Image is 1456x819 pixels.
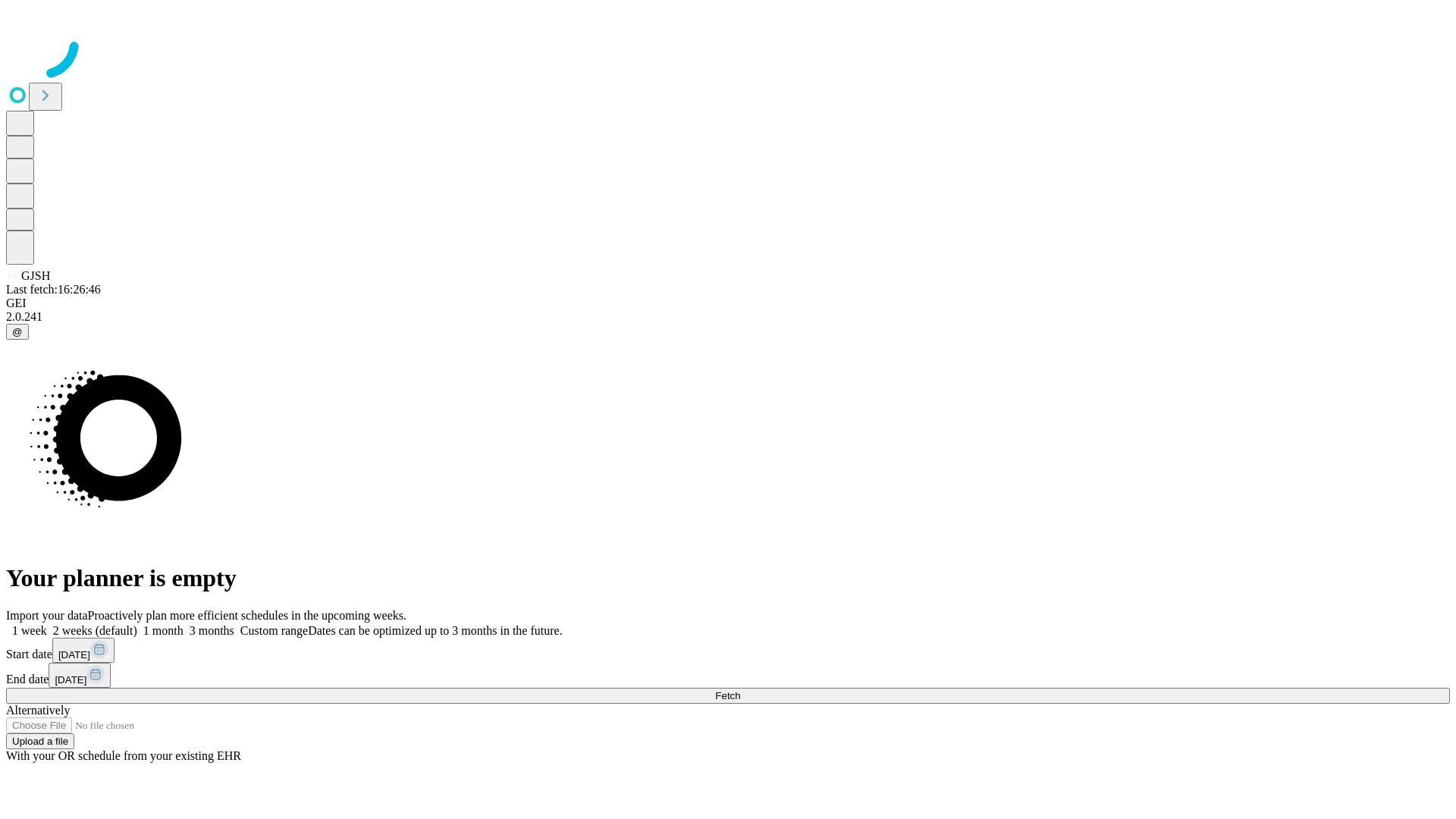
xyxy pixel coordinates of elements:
[240,624,308,637] span: Custom range
[6,297,1450,310] div: GEI
[12,624,47,637] span: 1 week
[6,283,101,296] span: Last fetch: 16:26:46
[143,624,184,637] span: 1 month
[6,733,74,749] button: Upload a file
[6,749,241,762] span: With your OR schedule from your existing EHR
[308,624,562,637] span: Dates can be optimized up to 3 months in the future.
[88,609,406,622] span: Proactively plan more efficient schedules in the upcoming weeks.
[52,638,115,663] button: [DATE]
[6,324,29,340] button: @
[6,638,1450,663] div: Start date
[6,704,70,717] span: Alternatively
[21,269,50,282] span: GJSH
[58,649,90,661] span: [DATE]
[12,326,23,337] span: @
[190,624,234,637] span: 3 months
[6,310,1450,324] div: 2.0.241
[6,663,1450,688] div: End date
[53,624,137,637] span: 2 weeks (default)
[6,688,1450,704] button: Fetch
[6,564,1450,592] h1: Your planner is empty
[715,690,740,701] span: Fetch
[6,609,88,622] span: Import your data
[55,674,86,686] span: [DATE]
[49,663,111,688] button: [DATE]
